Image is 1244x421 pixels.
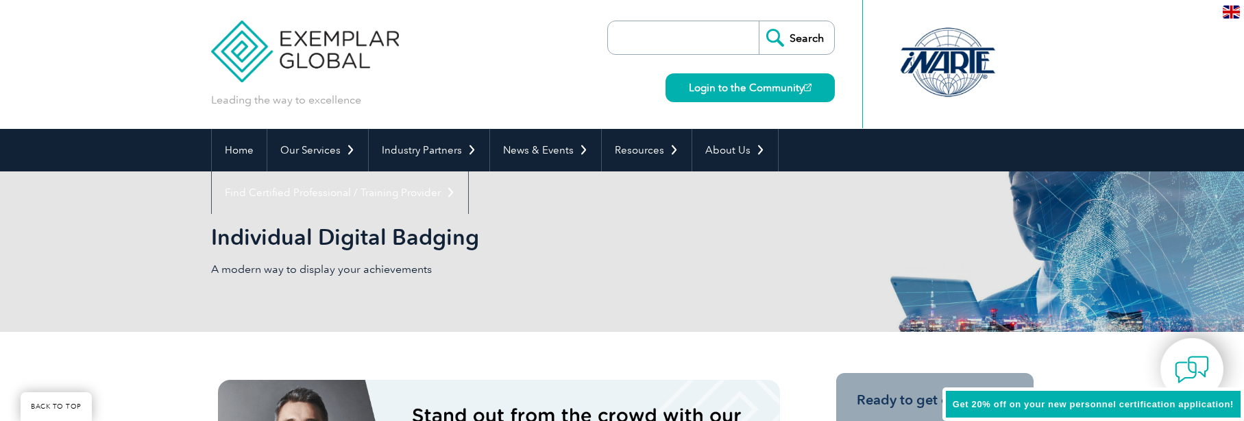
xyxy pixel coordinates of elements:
a: Resources [602,129,692,171]
a: Login to the Community [666,73,835,102]
a: About Us [692,129,778,171]
img: open_square.png [804,84,812,91]
a: News & Events [490,129,601,171]
input: Search [759,21,834,54]
img: en [1223,5,1240,19]
a: Our Services [267,129,368,171]
a: Home [212,129,267,171]
a: Industry Partners [369,129,489,171]
span: Get 20% off on your new personnel certification application! [953,399,1234,409]
a: Find Certified Professional / Training Provider [212,171,468,214]
h3: Ready to get certified? [857,392,1013,409]
p: A modern way to display your achievements [211,262,622,277]
p: Leading the way to excellence [211,93,361,108]
img: contact-chat.png [1175,352,1209,387]
h2: Individual Digital Badging [211,226,787,248]
a: BACK TO TOP [21,392,92,421]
